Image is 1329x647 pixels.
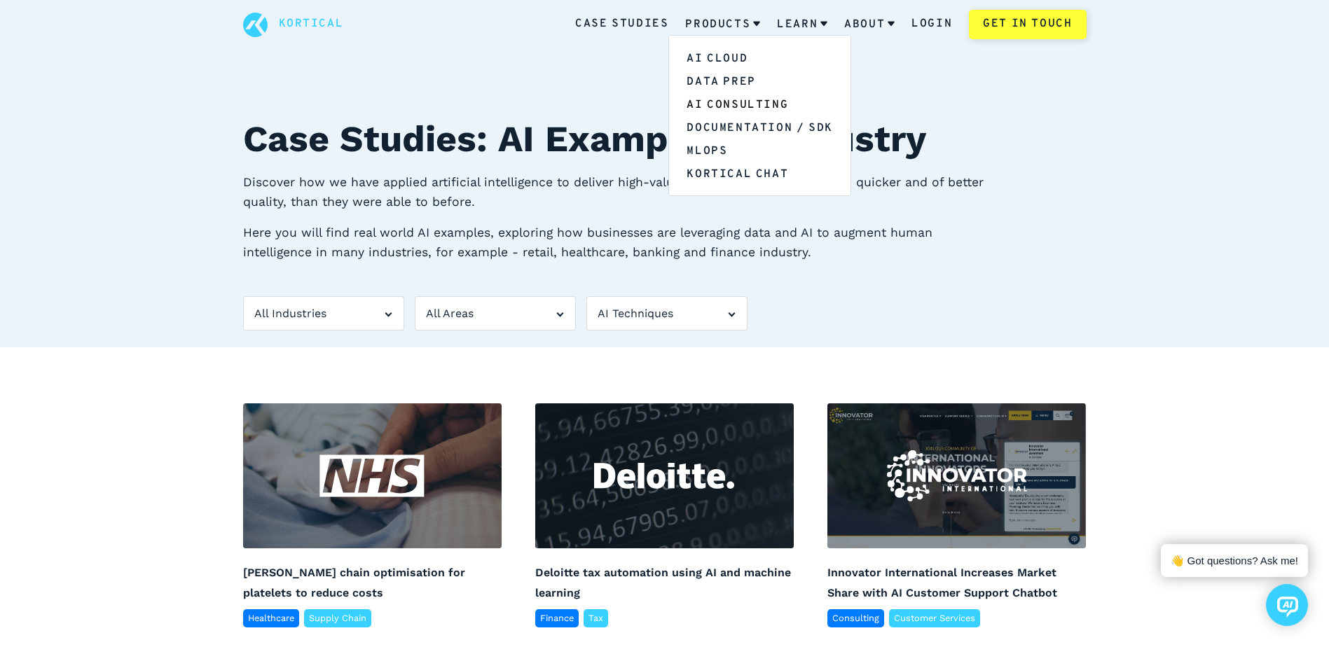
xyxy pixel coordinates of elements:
img: NHS client logo [319,447,425,504]
a: AI Cloud [669,46,850,69]
h1: Case Studies: AI Examples in Industry [243,112,1087,167]
a: AI Consulting [669,92,850,116]
div: All Industries [243,296,404,331]
p: Discover how we have applied artificial intelligence to deliver high-value machine learning solut... [243,172,1003,211]
img: Innovator International client logo [887,450,1027,501]
a: Deloitte tax automation using AI and machine learning [535,566,791,599]
div: Consulting [827,609,884,627]
a: Case Studies [575,15,668,34]
div: Finance [535,609,579,627]
div: Supply Chain [304,609,371,627]
a: [PERSON_NAME] chain optimisation for platelets to reduce costs [243,566,465,599]
a: Documentation / SDK [669,116,850,139]
a: Get in touch [969,10,1086,39]
div: AI Techniques [586,296,748,331]
div: All Areas [415,296,576,331]
div: Healthcare [243,609,299,627]
div: Customer Services [889,609,980,627]
a: About [844,6,895,43]
a: MLOps [669,139,850,162]
a: Login [911,15,952,34]
a: Kortical [279,15,344,34]
p: Here you will find real world AI examples, exploring how businesses are leveraging data and AI to... [243,223,1003,262]
a: Innovator International client logo [827,403,1086,548]
img: Deloitte client logo [594,463,734,489]
a: Innovator International Increases Market Share with AI Customer Support Chatbot [827,566,1057,599]
a: NHS client logo [243,403,502,548]
a: Deloitte client logo [535,403,794,548]
a: Learn [777,6,827,43]
a: Products [685,6,760,43]
a: Kortical Chat [669,162,850,185]
a: Data Prep [669,69,850,92]
div: Tax [584,609,608,627]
